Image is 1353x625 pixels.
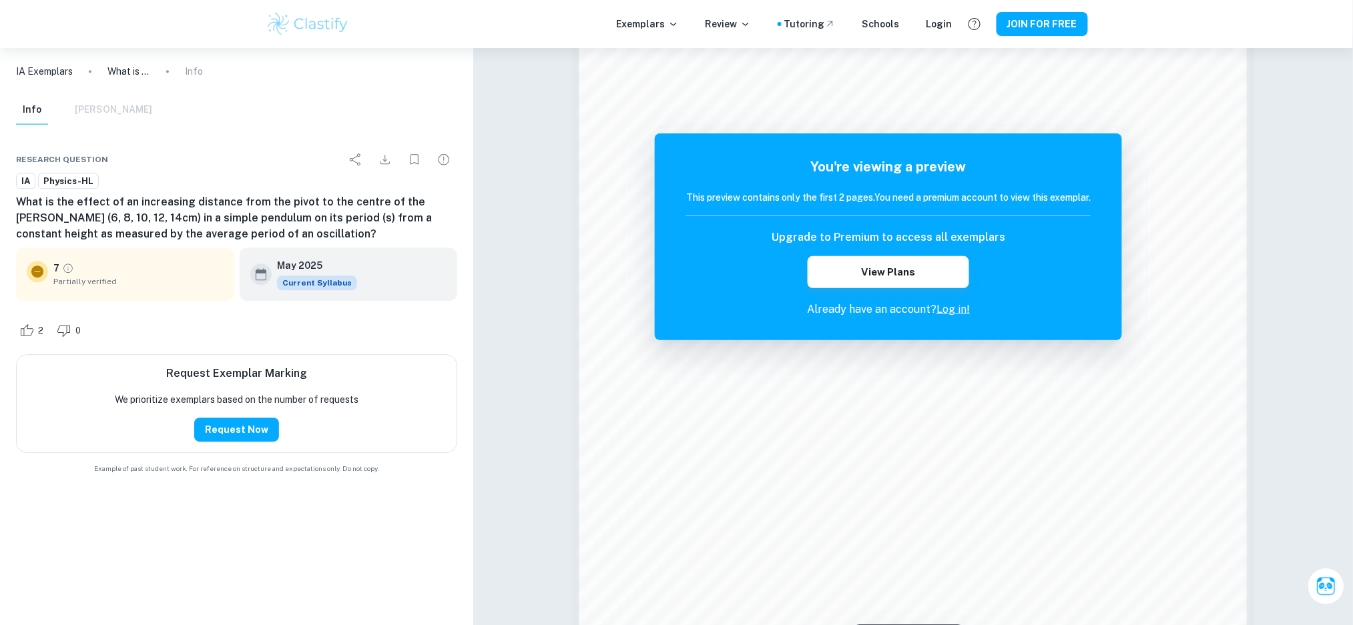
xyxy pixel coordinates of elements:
[686,301,1091,318] p: Already have an account?
[706,17,751,31] p: Review
[266,11,350,37] img: Clastify logo
[39,175,98,188] span: Physics-HL
[16,194,457,242] h6: What is the effect of an increasing distance from the pivot to the centre of the [PERSON_NAME] (6...
[16,173,35,189] a: IA
[936,303,970,316] a: Log in!
[997,12,1088,36] button: JOIN FOR FREE
[926,17,953,31] a: Login
[16,464,457,474] span: Example of past student work. For reference on structure and expectations only. Do not copy.
[68,324,88,338] span: 0
[617,17,679,31] p: Exemplars
[194,418,279,442] button: Request Now
[808,256,969,288] button: View Plans
[17,175,35,188] span: IA
[185,64,203,79] p: Info
[16,320,51,341] div: Like
[686,157,1091,177] h5: You're viewing a preview
[686,190,1091,205] h6: This preview contains only the first 2 pages. You need a premium account to view this exemplar.
[342,146,369,173] div: Share
[62,262,74,274] a: Grade partially verified
[277,258,346,273] h6: May 2025
[772,229,1005,245] h6: Upgrade to Premium to access all exemplars
[277,275,357,290] div: This exemplar is based on the current syllabus. Feel free to refer to it for inspiration/ideas wh...
[401,146,428,173] div: Bookmark
[107,64,150,79] p: What is the effect of an increasing distance from the pivot to the centre of the [PERSON_NAME] (6...
[166,366,307,382] h6: Request Exemplar Marking
[53,275,224,287] span: Partially verified
[31,324,51,338] span: 2
[16,64,73,79] a: IA Exemplars
[16,95,48,125] button: Info
[431,146,457,173] div: Report issue
[38,173,99,189] a: Physics-HL
[372,146,398,173] div: Download
[963,13,986,35] button: Help and Feedback
[862,17,900,31] a: Schools
[784,17,836,31] a: Tutoring
[277,275,357,290] span: Current Syllabus
[1308,568,1345,605] button: Ask Clai
[53,320,88,341] div: Dislike
[53,261,59,275] p: 7
[16,153,108,165] span: Research question
[115,392,358,407] p: We prioritize exemplars based on the number of requests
